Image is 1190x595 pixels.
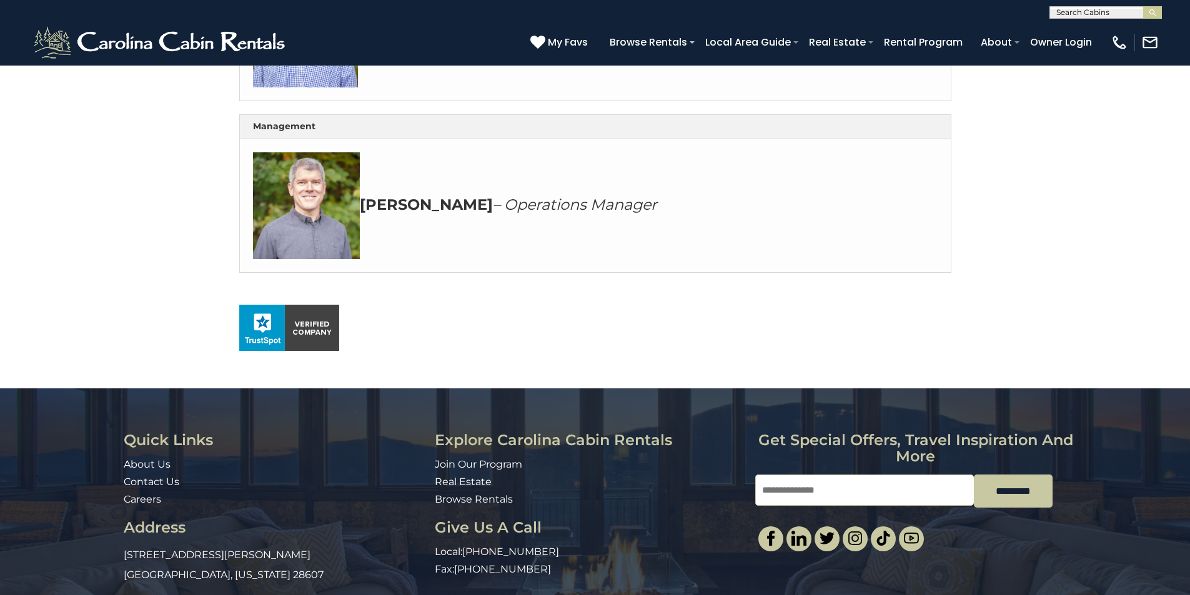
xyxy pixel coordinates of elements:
img: instagram-single.svg [848,531,863,546]
img: tiktok.svg [876,531,891,546]
h3: Explore Carolina Cabin Rentals [435,432,746,448]
h3: Give Us A Call [435,519,746,536]
img: youtube-light.svg [904,531,919,546]
a: Owner Login [1024,31,1098,53]
a: About Us [124,458,171,470]
a: My Favs [530,34,591,51]
a: Real Estate [803,31,872,53]
a: Join Our Program [435,458,522,470]
span: My Favs [548,34,588,50]
img: phone-regular-white.png [1111,34,1128,51]
h3: Quick Links [124,432,425,448]
em: – Operations Manager [493,195,657,214]
img: seal_horizontal.png [239,305,339,351]
img: mail-regular-white.png [1141,34,1159,51]
a: Contact Us [124,476,179,488]
p: Fax: [435,563,746,577]
a: Browse Rentals [435,493,513,505]
img: White-1-2.png [31,24,290,61]
h3: Get special offers, travel inspiration and more [755,432,1076,465]
p: Local: [435,545,746,559]
a: Real Estate [435,476,492,488]
h3: Address [124,519,425,536]
img: facebook-single.svg [763,531,778,546]
a: Careers [124,493,161,505]
a: Local Area Guide [699,31,797,53]
img: twitter-single.svg [820,531,835,546]
a: Browse Rentals [603,31,693,53]
img: linkedin-single.svg [791,531,806,546]
strong: Management [253,120,315,132]
a: [PHONE_NUMBER] [462,546,559,558]
a: About [974,31,1018,53]
a: Rental Program [878,31,969,53]
p: [STREET_ADDRESS][PERSON_NAME] [GEOGRAPHIC_DATA], [US_STATE] 28607 [124,545,425,585]
a: [PHONE_NUMBER] [454,563,551,575]
strong: [PERSON_NAME] [360,195,493,214]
